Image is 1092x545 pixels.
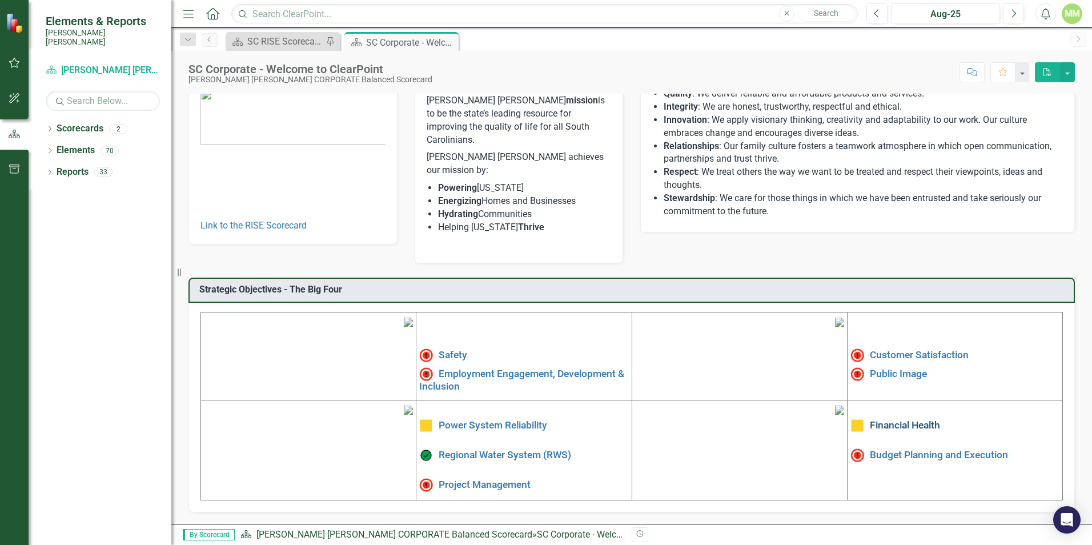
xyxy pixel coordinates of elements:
[850,419,864,432] img: Caution
[895,7,996,21] div: Aug-25
[870,349,969,360] a: Customer Satisfaction
[798,6,855,22] button: Search
[439,449,571,460] a: Regional Water System (RWS)
[46,64,160,77] a: [PERSON_NAME] [PERSON_NAME] CORPORATE Balanced Scorecard
[537,529,688,540] div: SC Corporate - Welcome to ClearPoint
[419,419,433,432] img: Caution
[835,318,844,327] img: mceclip2%20v3.png
[814,9,838,18] span: Search
[439,419,547,431] a: Power System Reliability
[664,87,1063,101] li: : We deliver reliable and affordable products and services.
[664,101,1063,114] li: : We are honest, trustworthy, respectful and ethical.
[404,406,413,415] img: mceclip3%20v3.png
[439,349,467,360] a: Safety
[664,193,715,203] strong: Stewardship
[439,479,531,490] a: Project Management
[870,419,940,431] a: Financial Health
[256,529,532,540] a: [PERSON_NAME] [PERSON_NAME] CORPORATE Balanced Scorecard
[438,195,481,206] strong: Energizing
[1062,3,1082,24] button: MM
[419,348,433,362] img: High Alert
[438,195,612,208] li: Homes and Businesses
[199,284,1068,295] h3: Strategic Objectives - The Big Four
[240,528,623,542] div: »
[664,166,697,177] strong: Respect
[664,192,1063,218] li: : We care for those things in which we have been entrusted and take seriously our commitment to t...
[438,182,612,195] li: [US_STATE]
[94,167,113,177] div: 33
[46,14,160,28] span: Elements & Reports
[518,222,544,233] strong: Thrive
[57,144,95,157] a: Elements
[419,367,624,391] a: Employment Engagement, Development & Inclusion
[200,220,307,231] a: Link to the RISE Scorecard
[566,95,598,106] strong: mission
[1053,506,1081,534] div: Open Intercom Messenger
[870,449,1008,460] a: Budget Planning and Execution
[419,367,433,381] img: Not Meeting Target
[46,91,160,111] input: Search Below...
[46,28,160,47] small: [PERSON_NAME] [PERSON_NAME]
[57,122,103,135] a: Scorecards
[438,221,612,234] li: Helping [US_STATE]
[228,34,323,49] a: SC RISE Scorecard - Welcome to ClearPoint
[183,529,235,540] span: By Scorecard
[664,101,698,112] strong: Integrity
[57,166,89,179] a: Reports
[850,367,864,381] img: Not Meeting Target
[101,146,119,155] div: 70
[109,124,127,134] div: 2
[850,448,864,462] img: Not Meeting Target
[438,209,478,219] strong: Hydrating
[188,75,432,84] div: [PERSON_NAME] [PERSON_NAME] CORPORATE Balanced Scorecard
[664,141,719,151] strong: Relationships
[231,4,858,24] input: Search ClearPoint...
[870,367,927,379] a: Public Image
[664,88,692,99] strong: Quality
[6,13,26,33] img: ClearPoint Strategy
[427,94,612,149] p: [PERSON_NAME] [PERSON_NAME] is to be the state’s leading resource for improving the quality of li...
[404,318,413,327] img: mceclip1%20v4.png
[247,34,323,49] div: SC RISE Scorecard - Welcome to ClearPoint
[835,406,844,415] img: mceclip4.png
[366,35,456,50] div: SC Corporate - Welcome to ClearPoint
[419,478,433,492] img: Not Meeting Target
[891,3,1000,24] button: Aug-25
[438,182,477,193] strong: Powering
[664,114,1063,140] li: : We apply visionary thinking, creativity and adaptability to our work. Our culture embraces chan...
[664,140,1063,166] li: : Our family culture fosters a teamwork atmosphere in which open communication, partnerships and ...
[664,114,707,125] strong: Innovation
[427,149,612,179] p: [PERSON_NAME] [PERSON_NAME] achieves our mission by:
[419,448,433,462] img: On Target
[438,208,612,221] li: Communities
[664,166,1063,192] li: : We treat others the way we want to be treated and respect their viewpoints, ideas and thoughts.
[850,348,864,362] img: High Alert
[188,63,432,75] div: SC Corporate - Welcome to ClearPoint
